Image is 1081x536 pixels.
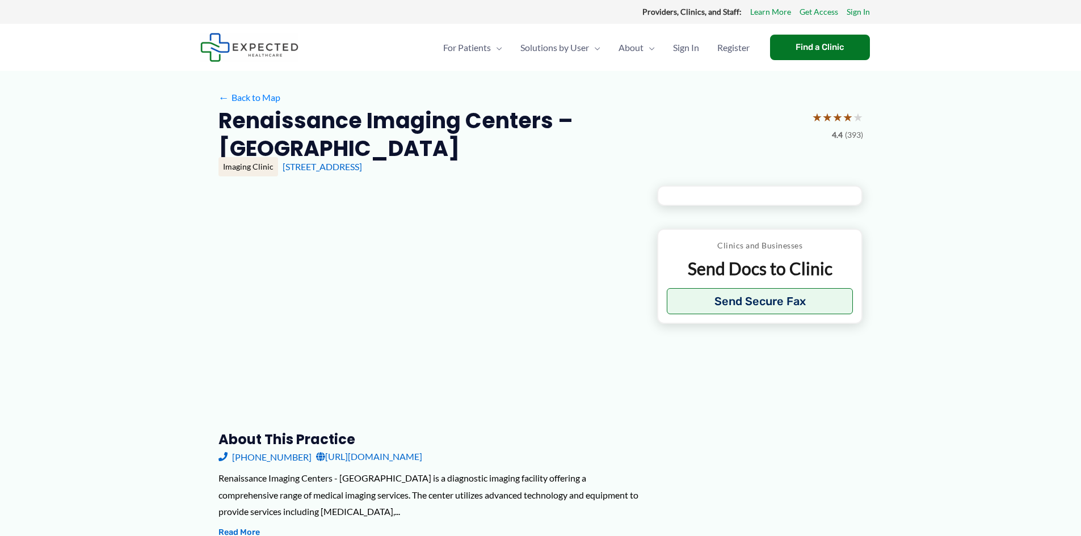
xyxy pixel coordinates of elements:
[853,107,863,128] span: ★
[843,107,853,128] span: ★
[667,238,853,253] p: Clinics and Businesses
[667,288,853,314] button: Send Secure Fax
[750,5,791,19] a: Learn More
[218,92,229,103] span: ←
[218,431,639,448] h3: About this practice
[619,28,643,67] span: About
[609,28,664,67] a: AboutMenu Toggle
[218,157,278,176] div: Imaging Clinic
[200,33,298,62] img: Expected Healthcare Logo - side, dark font, small
[643,28,655,67] span: Menu Toggle
[708,28,759,67] a: Register
[589,28,600,67] span: Menu Toggle
[434,28,511,67] a: For PatientsMenu Toggle
[664,28,708,67] a: Sign In
[770,35,870,60] a: Find a Clinic
[822,107,832,128] span: ★
[667,258,853,280] p: Send Docs to Clinic
[832,128,843,142] span: 4.4
[218,448,312,465] a: [PHONE_NUMBER]
[443,28,491,67] span: For Patients
[520,28,589,67] span: Solutions by User
[812,107,822,128] span: ★
[642,7,742,16] strong: Providers, Clinics, and Staff:
[316,448,422,465] a: [URL][DOMAIN_NAME]
[491,28,502,67] span: Menu Toggle
[218,107,803,163] h2: Renaissance Imaging Centers – [GEOGRAPHIC_DATA]
[717,28,750,67] span: Register
[283,161,362,172] a: [STREET_ADDRESS]
[218,89,280,106] a: ←Back to Map
[218,470,639,520] div: Renaissance Imaging Centers - [GEOGRAPHIC_DATA] is a diagnostic imaging facility offering a compr...
[434,28,759,67] nav: Primary Site Navigation
[511,28,609,67] a: Solutions by UserMenu Toggle
[832,107,843,128] span: ★
[847,5,870,19] a: Sign In
[800,5,838,19] a: Get Access
[845,128,863,142] span: (393)
[673,28,699,67] span: Sign In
